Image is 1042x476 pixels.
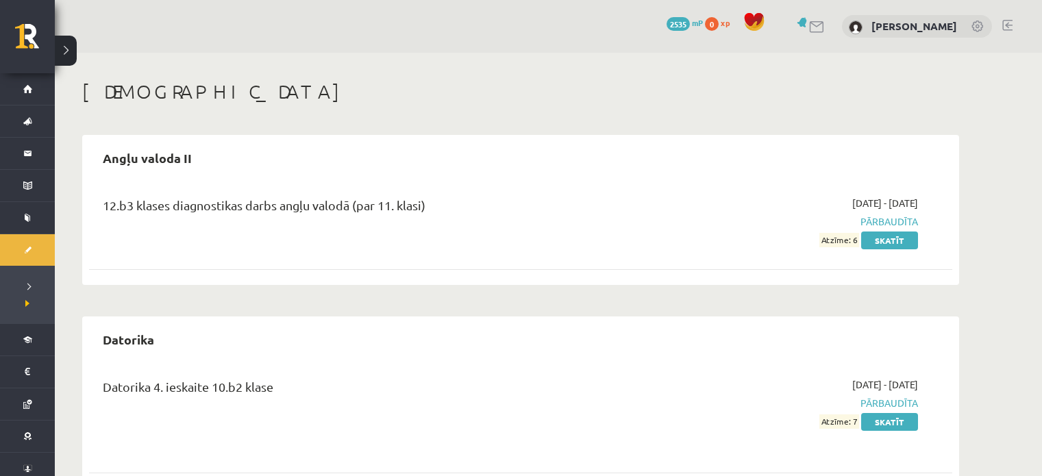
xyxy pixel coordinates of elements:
span: xp [721,17,730,28]
span: mP [692,17,703,28]
a: Skatīt [861,413,918,431]
a: Skatīt [861,231,918,249]
span: Atzīme: 6 [819,233,859,247]
span: 2535 [667,17,690,31]
a: [PERSON_NAME] [871,19,957,33]
span: Pārbaudīta [660,396,918,410]
a: Rīgas 1. Tālmācības vidusskola [15,24,55,58]
span: 0 [705,17,719,31]
a: 0 xp [705,17,736,28]
h2: Datorika [89,323,168,355]
span: [DATE] - [DATE] [852,196,918,210]
span: Atzīme: 7 [819,414,859,429]
span: Pārbaudīta [660,214,918,229]
img: Līva Tone [849,21,863,34]
span: [DATE] - [DATE] [852,377,918,392]
a: 2535 mP [667,17,703,28]
h2: Angļu valoda II [89,142,206,174]
div: Datorika 4. ieskaite 10.b2 klase [103,377,639,403]
h1: [DEMOGRAPHIC_DATA] [82,80,959,103]
div: 12.b3 klases diagnostikas darbs angļu valodā (par 11. klasi) [103,196,639,221]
